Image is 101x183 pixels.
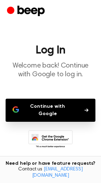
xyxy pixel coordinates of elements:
span: Contact us [4,167,97,179]
a: Beep [7,5,46,18]
p: Welcome back! Continue with Google to log in. [6,62,95,79]
button: Continue with Google [6,99,95,122]
h1: Log In [6,45,95,56]
a: [EMAIL_ADDRESS][DOMAIN_NAME] [32,167,83,178]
